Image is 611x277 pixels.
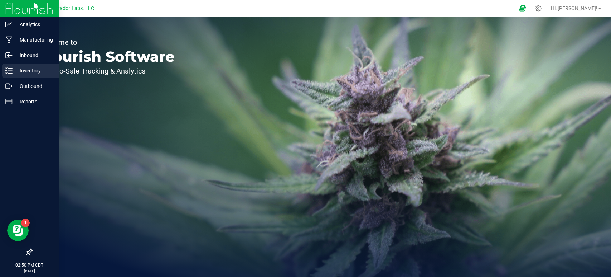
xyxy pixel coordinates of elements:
span: Open Ecommerce Menu [514,1,530,15]
p: Reports [13,97,55,106]
inline-svg: Manufacturing [5,36,13,43]
p: Inbound [13,51,55,60]
p: [DATE] [3,268,55,274]
p: Seed-to-Sale Tracking & Analytics [39,67,175,75]
p: Welcome to [39,39,175,46]
p: Inventory [13,66,55,75]
iframe: Resource center [7,220,29,241]
p: 02:50 PM CDT [3,262,55,268]
p: Manufacturing [13,36,55,44]
div: Manage settings [534,5,543,12]
span: Curador Labs, LLC [52,5,94,11]
p: Flourish Software [39,50,175,64]
iframe: Resource center unread badge [21,219,30,227]
inline-svg: Outbound [5,83,13,90]
inline-svg: Inbound [5,52,13,59]
p: Outbound [13,82,55,90]
span: Hi, [PERSON_NAME]! [551,5,597,11]
inline-svg: Reports [5,98,13,105]
p: Analytics [13,20,55,29]
inline-svg: Analytics [5,21,13,28]
inline-svg: Inventory [5,67,13,74]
